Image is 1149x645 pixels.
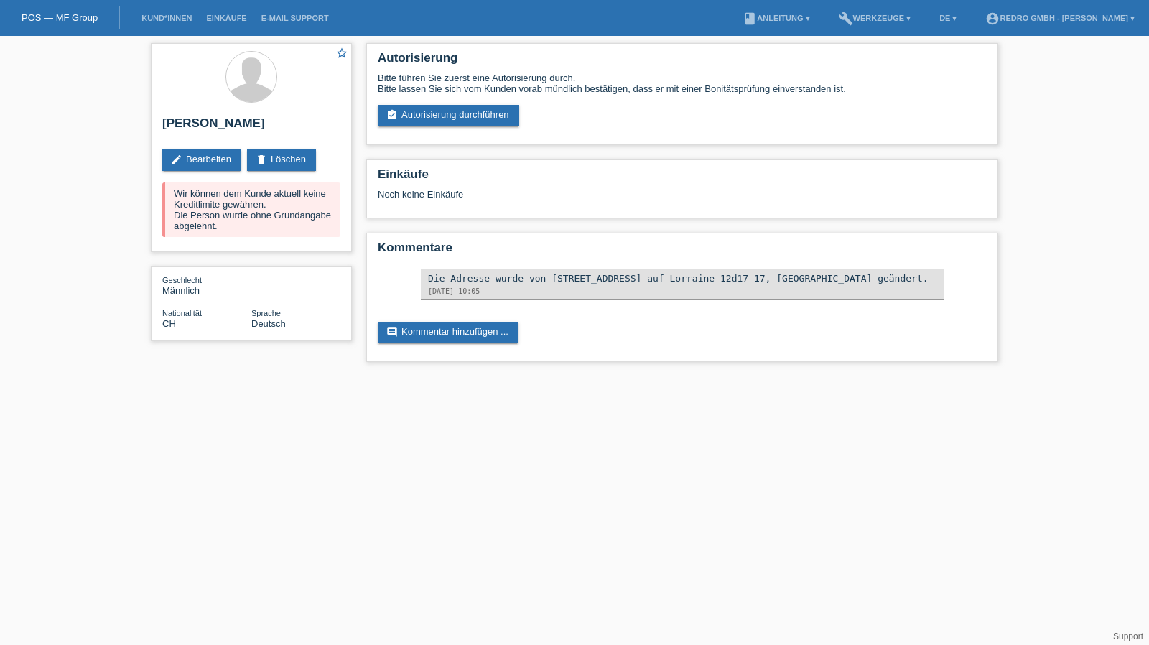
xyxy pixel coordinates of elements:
[378,51,987,73] h2: Autorisierung
[251,309,281,317] span: Sprache
[162,182,340,237] div: Wir können dem Kunde aktuell keine Kreditlimite gewähren. Die Person wurde ohne Grundangabe abgel...
[335,47,348,62] a: star_border
[199,14,253,22] a: Einkäufe
[378,73,987,94] div: Bitte führen Sie zuerst eine Autorisierung durch. Bitte lassen Sie sich vom Kunden vorab mündlich...
[134,14,199,22] a: Kund*innen
[162,276,202,284] span: Geschlecht
[839,11,853,26] i: build
[254,14,336,22] a: E-Mail Support
[378,167,987,189] h2: Einkäufe
[735,14,817,22] a: bookAnleitung ▾
[335,47,348,60] i: star_border
[985,11,1000,26] i: account_circle
[428,273,936,284] div: Die Adresse wurde von [STREET_ADDRESS] auf Lorraine 12d17 17, [GEOGRAPHIC_DATA] geändert.
[162,149,241,171] a: editBearbeiten
[162,274,251,296] div: Männlich
[978,14,1142,22] a: account_circleRedro GmbH - [PERSON_NAME] ▾
[162,116,340,138] h2: [PERSON_NAME]
[428,287,936,295] div: [DATE] 10:05
[743,11,757,26] i: book
[162,309,202,317] span: Nationalität
[386,326,398,338] i: comment
[832,14,918,22] a: buildWerkzeuge ▾
[386,109,398,121] i: assignment_turned_in
[932,14,964,22] a: DE ▾
[22,12,98,23] a: POS — MF Group
[378,322,518,343] a: commentKommentar hinzufügen ...
[162,318,176,329] span: Schweiz
[247,149,316,171] a: deleteLöschen
[171,154,182,165] i: edit
[256,154,267,165] i: delete
[378,241,987,262] h2: Kommentare
[251,318,286,329] span: Deutsch
[378,189,987,210] div: Noch keine Einkäufe
[1113,631,1143,641] a: Support
[378,105,519,126] a: assignment_turned_inAutorisierung durchführen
